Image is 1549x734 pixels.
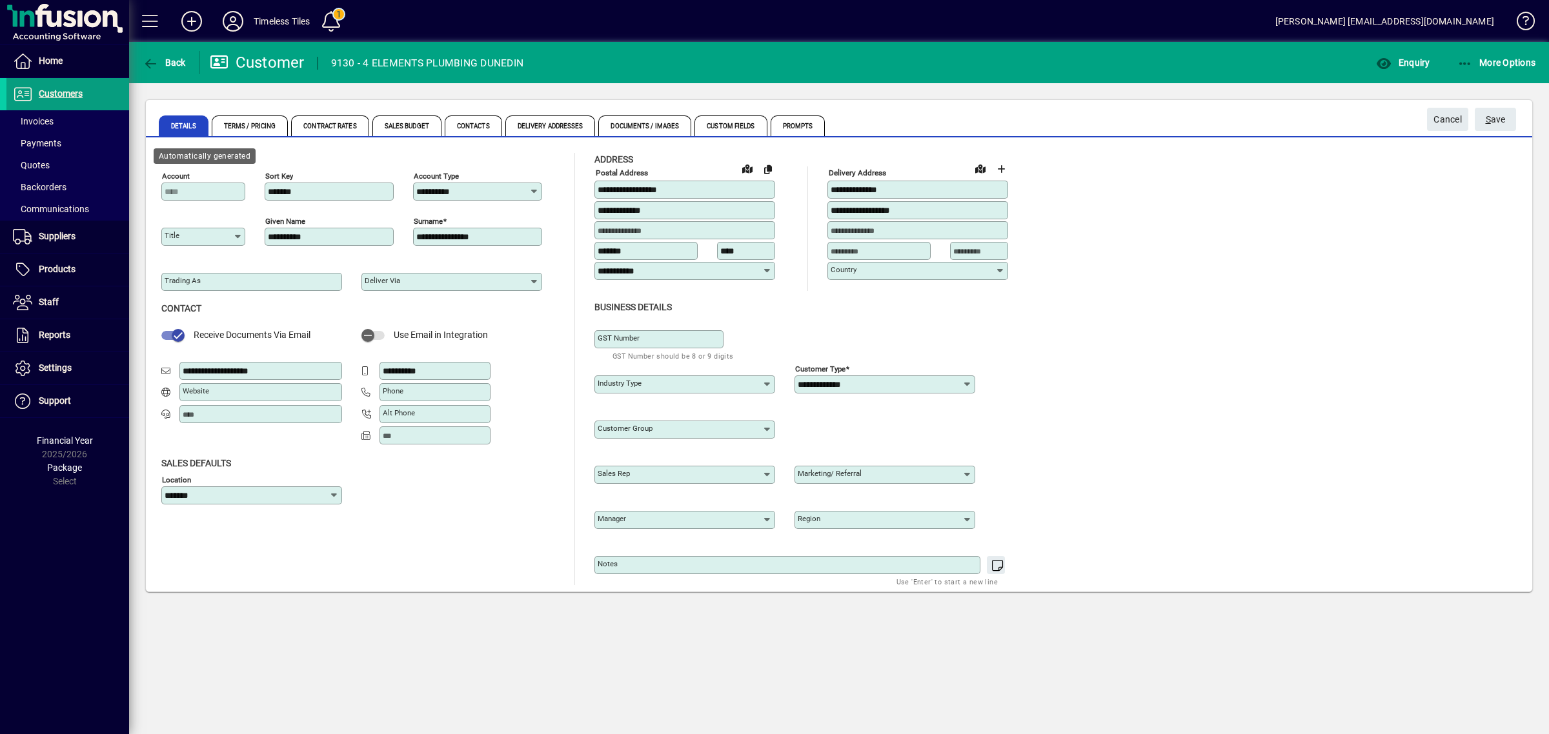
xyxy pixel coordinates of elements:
span: Enquiry [1376,57,1430,68]
span: Contract Rates [291,115,369,136]
a: Support [6,385,129,417]
a: Products [6,253,129,286]
span: Quotes [13,160,50,170]
mat-hint: Use 'Enter' to start a new line [896,574,998,589]
span: Delivery Addresses [505,115,596,136]
button: Choose address [991,159,1011,179]
span: Documents / Images [598,115,691,136]
span: Details [159,115,208,136]
a: Invoices [6,110,129,132]
mat-label: Title [165,231,179,240]
span: Business details [594,302,672,312]
a: Home [6,45,129,77]
span: Use Email in Integration [394,330,488,340]
span: Back [143,57,186,68]
span: Support [39,395,71,406]
mat-hint: GST Number should be 8 or 9 digits [613,348,734,363]
button: Profile [212,10,254,33]
mat-label: Industry type [598,379,642,388]
mat-label: Marketing/ Referral [798,469,862,478]
mat-label: Given name [265,217,305,226]
a: Settings [6,352,129,384]
span: Home [39,55,63,66]
span: Reports [39,330,70,340]
span: Communications [13,204,89,214]
app-page-header-button: Back [129,51,200,74]
span: Contacts [445,115,502,136]
mat-label: Phone [383,386,403,395]
span: Products [39,264,76,274]
span: Cancel [1433,109,1462,130]
button: Save [1475,108,1516,131]
span: Address [594,154,633,164]
mat-label: Customer type [795,364,845,373]
span: Payments [13,138,61,148]
span: Package [47,462,82,473]
button: Add [171,10,212,33]
span: Prompts [771,115,825,136]
mat-label: Manager [598,514,626,523]
mat-label: Notes [598,559,618,568]
button: Enquiry [1373,51,1433,74]
span: Financial Year [37,435,93,446]
mat-label: Location [162,475,191,484]
a: Knowledge Base [1507,3,1533,45]
a: View on map [737,158,758,179]
mat-label: Account [162,172,190,181]
span: Suppliers [39,231,76,241]
span: Invoices [13,116,54,126]
a: View on map [970,158,991,179]
button: Cancel [1427,108,1468,131]
div: Customer [210,52,305,73]
a: Communications [6,198,129,220]
div: Timeless Tiles [254,11,310,32]
span: Customers [39,88,83,99]
span: Backorders [13,182,66,192]
mat-label: Country [831,265,856,274]
a: Payments [6,132,129,154]
a: Reports [6,319,129,352]
span: Settings [39,362,72,373]
span: ave [1486,109,1506,130]
div: Automatically generated [154,148,256,164]
span: Staff [39,297,59,307]
mat-label: Account Type [414,172,459,181]
span: Terms / Pricing [212,115,289,136]
mat-label: Surname [414,217,443,226]
span: Custom Fields [694,115,767,136]
span: Sales Budget [372,115,441,136]
a: Staff [6,286,129,319]
a: Suppliers [6,221,129,253]
a: Quotes [6,154,129,176]
button: Back [139,51,189,74]
a: Backorders [6,176,129,198]
span: Sales defaults [161,458,231,468]
button: Copy to Delivery address [758,159,778,179]
mat-label: Trading as [165,276,201,285]
span: More Options [1457,57,1536,68]
mat-label: Customer group [598,424,653,433]
button: More Options [1454,51,1539,74]
mat-label: Sort key [265,172,293,181]
mat-label: Sales rep [598,469,630,478]
span: Receive Documents Via Email [194,330,310,340]
mat-label: Alt Phone [383,408,415,417]
mat-label: GST Number [598,333,640,342]
mat-label: Deliver via [365,276,400,285]
div: [PERSON_NAME] [EMAIL_ADDRESS][DOMAIN_NAME] [1275,11,1494,32]
mat-label: Region [798,514,820,523]
span: S [1486,114,1491,124]
div: 9130 - 4 ELEMENTS PLUMBING DUNEDIN [331,53,524,74]
span: Contact [161,303,201,313]
mat-label: Website [183,386,209,395]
